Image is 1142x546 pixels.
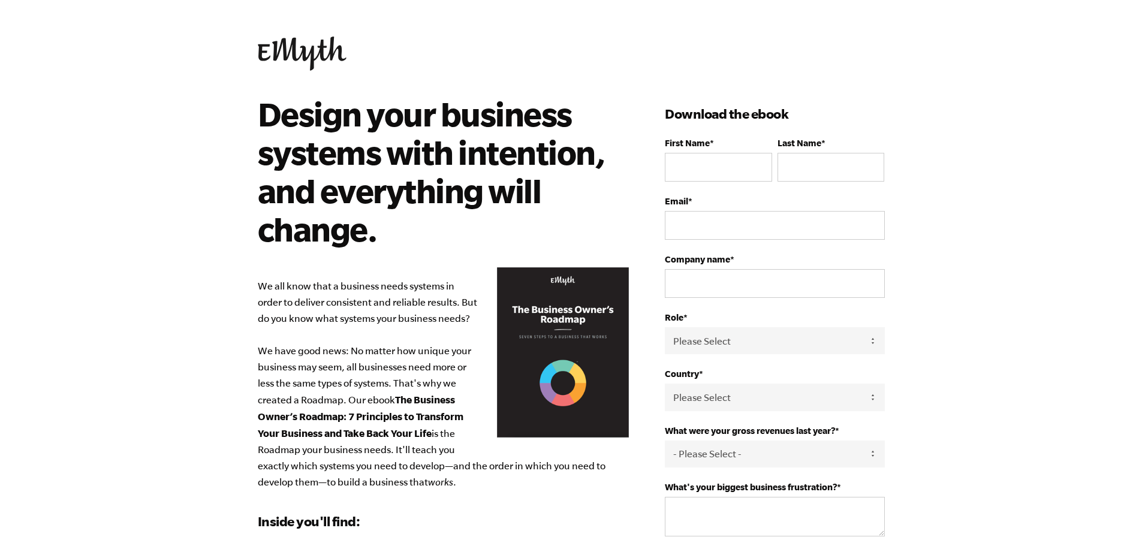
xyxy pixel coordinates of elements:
[258,95,612,248] h2: Design your business systems with intention, and everything will change.
[428,476,453,487] em: works
[258,278,629,490] p: We all know that a business needs systems in order to deliver consistent and reliable results. Bu...
[665,312,683,322] span: Role
[665,196,688,206] span: Email
[665,426,835,436] span: What were your gross revenues last year?
[665,104,884,123] h3: Download the ebook
[665,369,699,379] span: Country
[665,482,837,492] span: What's your biggest business frustration?
[665,254,730,264] span: Company name
[665,138,710,148] span: First Name
[258,37,346,71] img: EMyth
[778,138,821,148] span: Last Name
[497,267,629,438] img: Business Owners Roadmap Cover
[258,394,463,439] b: The Business Owner’s Roadmap: 7 Principles to Transform Your Business and Take Back Your Life
[258,512,629,531] h3: Inside you'll find:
